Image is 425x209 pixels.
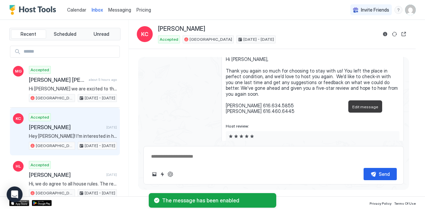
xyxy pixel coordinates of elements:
[9,28,121,40] div: tab-group
[92,6,103,13] a: Inbox
[85,95,115,101] span: [DATE] - [DATE]
[162,197,271,204] span: The message has been enabled
[381,30,389,38] button: Reservation information
[405,5,416,15] div: User profile
[85,190,115,196] span: [DATE] - [DATE]
[92,7,103,13] span: Inbox
[85,143,115,149] span: [DATE] - [DATE]
[158,170,166,178] button: Quick reply
[29,172,104,178] span: [PERSON_NAME]
[67,7,86,13] span: Calendar
[390,30,398,38] button: Sync reservation
[361,7,389,13] span: Invite Friends
[106,125,117,130] span: [DATE]
[394,6,402,14] div: menu
[29,181,117,187] span: Hi, we do agree to all house rules. The reason for this visit is because I am an 8u All Star base...
[29,86,117,92] span: Hi [PERSON_NAME] we are excited to this trip . the house looks incredible hopping hear good news ...
[89,78,117,82] span: about 5 hours ago
[15,68,22,74] span: MG
[94,31,109,37] span: Unread
[141,30,148,38] span: KC
[166,170,174,178] button: ChatGPT Auto Reply
[7,186,23,202] div: Open Intercom Messenger
[243,36,274,42] span: [DATE] - [DATE]
[11,29,46,39] button: Recent
[21,46,120,57] input: Input Field
[36,95,73,101] span: [GEOGRAPHIC_DATA]
[67,6,86,13] a: Calendar
[47,29,83,39] button: Scheduled
[84,29,119,39] button: Unread
[16,116,21,122] span: KC
[36,143,73,149] span: [GEOGRAPHIC_DATA]
[31,114,49,120] span: Accepted
[9,5,59,15] a: Host Tools Logo
[226,124,399,129] span: Host review:
[36,190,73,196] span: [GEOGRAPHIC_DATA]
[158,25,205,33] span: [PERSON_NAME]
[54,31,76,37] span: Scheduled
[29,124,104,131] span: [PERSON_NAME]
[31,162,49,168] span: Accepted
[400,30,408,38] button: Open reservation
[29,77,86,83] span: [PERSON_NAME] [PERSON_NAME]
[29,133,117,139] span: Hey [PERSON_NAME]! I'm interested in having some of my team members stay here while they're in to...
[364,168,397,180] button: Send
[190,36,232,42] span: [GEOGRAPHIC_DATA]
[108,6,131,13] a: Messaging
[21,31,36,37] span: Recent
[379,171,390,178] div: Send
[136,7,151,13] span: Pricing
[150,170,158,178] button: Upload image
[31,67,49,73] span: Accepted
[226,56,399,114] span: Hi [PERSON_NAME], Thank you again so much for choosing to stay with us! You left the place in per...
[352,104,378,109] span: Edit message
[16,163,21,169] span: HL
[106,173,117,177] span: [DATE]
[160,36,178,42] span: Accepted
[108,7,131,13] span: Messaging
